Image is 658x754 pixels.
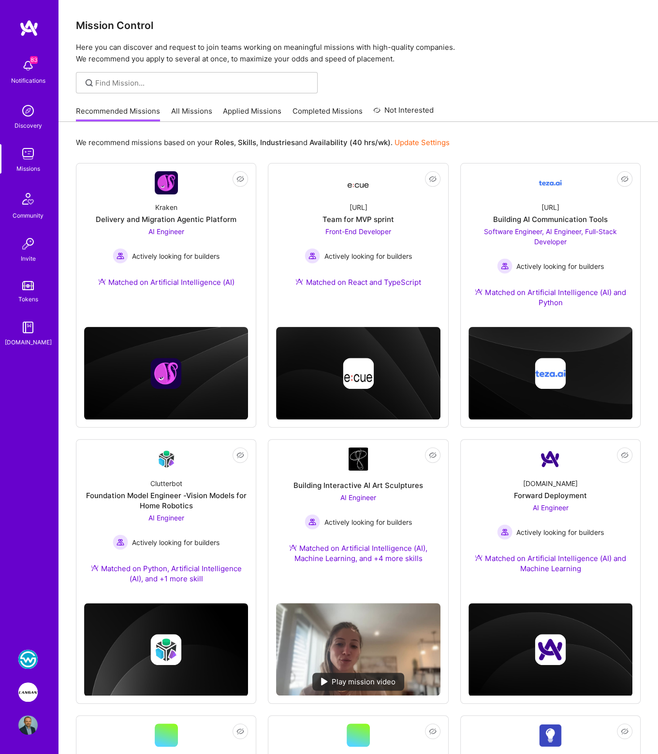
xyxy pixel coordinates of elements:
[295,278,303,285] img: Ateam Purple Icon
[132,537,219,547] span: Actively looking for builders
[532,503,568,512] span: AI Engineer
[113,248,128,264] img: Actively looking for builders
[76,137,450,148] p: We recommend missions based on your , , and .
[468,603,632,696] img: cover
[155,171,178,194] img: Company Logo
[16,682,40,702] a: Langan: AI-Copilot for Environmental Site Assessment
[324,251,411,261] span: Actively looking for builders
[16,163,40,174] div: Missions
[347,174,370,192] img: Company Logo
[84,327,248,420] img: cover
[497,258,512,274] img: Actively looking for builders
[539,724,562,746] img: Company Logo
[215,138,234,147] b: Roles
[349,447,368,471] img: Company Logo
[514,490,587,501] div: Forward Deployment
[11,75,45,86] div: Notifications
[18,56,38,75] img: bell
[475,288,483,296] img: Ateam Purple Icon
[322,214,394,224] div: Team for MVP sprint
[429,451,437,459] i: icon EyeClosed
[171,106,212,122] a: All Missions
[535,634,566,665] img: Company logo
[16,715,40,735] a: User Avatar
[236,175,244,183] i: icon EyeClosed
[18,144,38,163] img: teamwork
[373,104,434,122] a: Not Interested
[22,281,34,290] img: tokens
[150,478,182,488] div: Clutterbot
[96,214,236,224] div: Delivery and Migration Agentic Platform
[223,106,281,122] a: Applied Missions
[151,634,182,665] img: Company logo
[289,544,297,551] img: Ateam Purple Icon
[395,138,450,147] a: Update Settings
[21,253,36,264] div: Invite
[16,187,40,210] img: Community
[18,318,38,337] img: guide book
[148,514,184,522] span: AI Engineer
[13,210,44,221] div: Community
[84,77,95,89] i: icon SearchGrey
[5,337,52,347] div: [DOMAIN_NAME]
[468,553,632,574] div: Matched on Artificial Intelligence (AI) and Machine Learning
[468,447,632,585] a: Company Logo[DOMAIN_NAME]Forward DeploymentAI Engineer Actively looking for buildersActively look...
[305,248,320,264] img: Actively looking for builders
[429,175,437,183] i: icon EyeClosed
[16,650,40,669] a: WSC Sports: Real-Time Multilingual Captions
[84,171,248,299] a: Company LogoKrakenDelivery and Migration Agentic PlatformAI Engineer Actively looking for builder...
[295,277,421,287] div: Matched on React and TypeScript
[276,327,440,420] img: cover
[148,227,184,236] span: AI Engineer
[98,277,234,287] div: Matched on Artificial Intelligence (AI)
[132,251,219,261] span: Actively looking for builders
[76,19,641,31] h3: Mission Control
[76,106,160,122] a: Recommended Missions
[539,171,562,194] img: Company Logo
[84,490,248,511] div: Foundation Model Engineer -Vision Models for Home Robotics
[236,727,244,735] i: icon EyeClosed
[516,261,604,271] span: Actively looking for builders
[468,171,632,319] a: Company Logo[URL]Building AI Communication ToolsSoftware Engineer, AI Engineer, Full-Stack Develo...
[621,451,629,459] i: icon EyeClosed
[621,727,629,735] i: icon EyeClosed
[236,451,244,459] i: icon EyeClosed
[621,175,629,183] i: icon EyeClosed
[324,517,411,527] span: Actively looking for builders
[98,278,106,285] img: Ateam Purple Icon
[276,447,440,595] a: Company LogoBuilding Interactive AI Art SculpturesAI Engineer Actively looking for buildersActive...
[155,202,177,212] div: Kraken
[321,678,328,685] img: play
[84,447,248,595] a: Company LogoClutterbotFoundation Model Engineer -Vision Models for Home RoboticsAI Engineer Activ...
[238,138,256,147] b: Skills
[30,56,38,64] span: 83
[343,358,374,389] img: Company logo
[340,493,376,502] span: AI Engineer
[151,358,182,389] img: Company logo
[18,650,38,669] img: WSC Sports: Real-Time Multilingual Captions
[312,673,404,691] div: Play mission video
[260,138,295,147] b: Industries
[484,227,616,246] span: Software Engineer, AI Engineer, Full-Stack Developer
[468,287,632,308] div: Matched on Artificial Intelligence (AI) and Python
[276,171,440,299] a: Company Logo[URL]Team for MVP sprintFront-End Developer Actively looking for buildersActively loo...
[19,19,39,37] img: logo
[497,524,512,540] img: Actively looking for builders
[468,327,632,420] img: cover
[91,564,99,572] img: Ateam Purple Icon
[309,138,391,147] b: Availability (40 hrs/wk)
[76,42,641,65] p: Here you can discover and request to join teams working on meaningful missions with high-quality ...
[84,563,248,584] div: Matched on Python, Artificial Intelligence (AI), and +1 more skill
[15,120,42,131] div: Discovery
[493,214,608,224] div: Building AI Communication Tools
[523,478,578,488] div: [DOMAIN_NAME]
[292,106,363,122] a: Completed Missions
[95,78,310,88] input: Find Mission...
[541,202,559,212] div: [URL]
[516,527,604,537] span: Actively looking for builders
[276,543,440,563] div: Matched on Artificial Intelligence (AI), Machine Learning, and +4 more skills
[18,234,38,253] img: Invite
[305,514,320,530] img: Actively looking for builders
[155,447,178,470] img: Company Logo
[18,294,38,304] div: Tokens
